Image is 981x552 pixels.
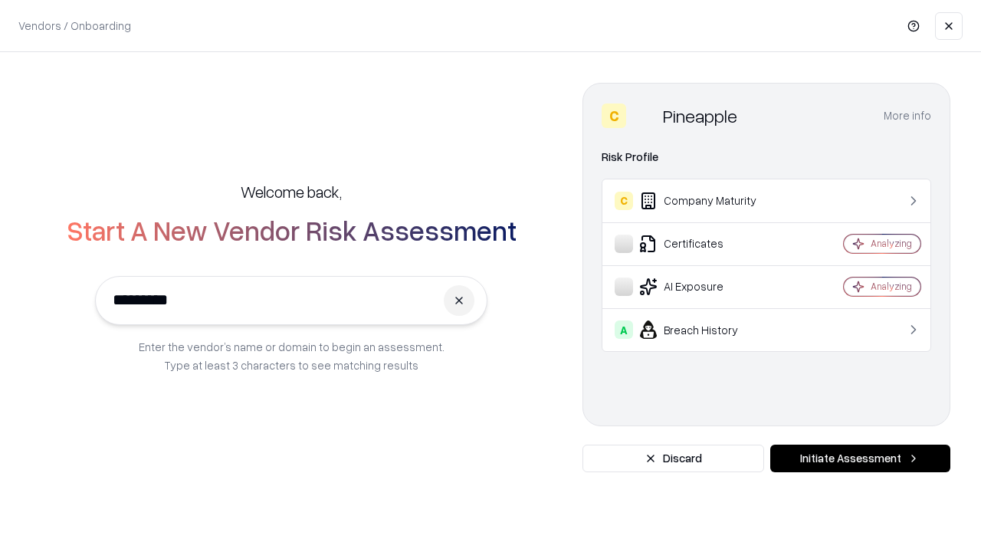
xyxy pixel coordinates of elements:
[602,103,626,128] div: C
[615,278,798,296] div: AI Exposure
[884,102,931,130] button: More info
[67,215,517,245] h2: Start A New Vendor Risk Assessment
[632,103,657,128] img: Pineapple
[615,192,633,210] div: C
[871,280,912,293] div: Analyzing
[615,235,798,253] div: Certificates
[18,18,131,34] p: Vendors / Onboarding
[770,445,950,472] button: Initiate Assessment
[615,320,798,339] div: Breach History
[615,320,633,339] div: A
[139,337,445,374] p: Enter the vendor’s name or domain to begin an assessment. Type at least 3 characters to see match...
[602,148,931,166] div: Risk Profile
[615,192,798,210] div: Company Maturity
[241,181,342,202] h5: Welcome back,
[582,445,764,472] button: Discard
[663,103,737,128] div: Pineapple
[871,237,912,250] div: Analyzing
